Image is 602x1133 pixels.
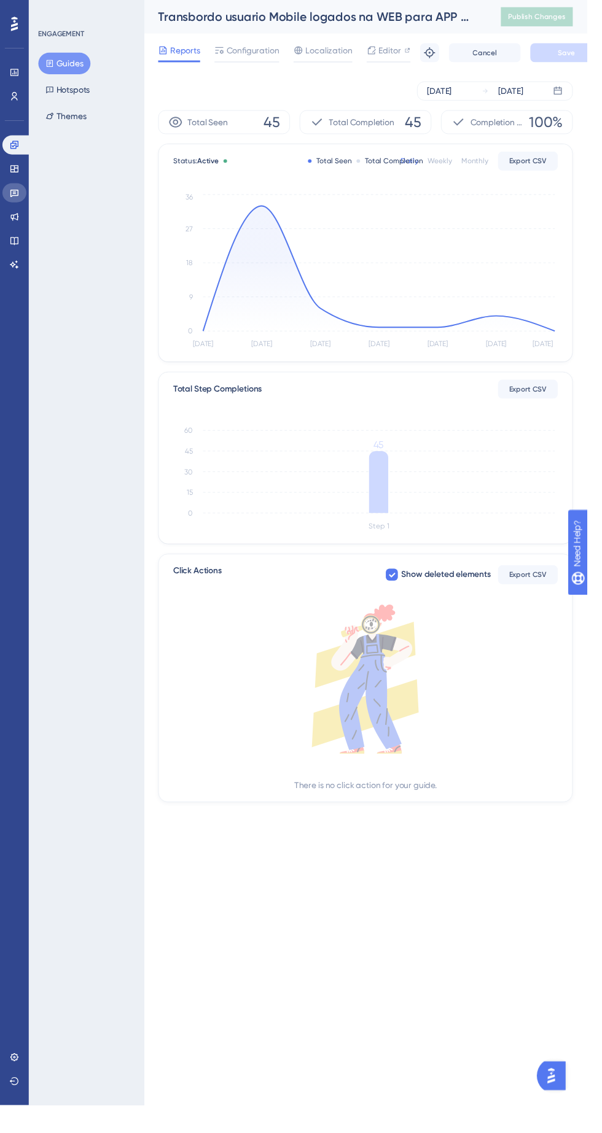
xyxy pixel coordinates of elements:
[498,349,519,357] tspan: [DATE]
[39,81,100,103] button: Hotspots
[522,394,561,404] span: Export CSV
[190,458,198,467] tspan: 45
[318,349,339,357] tspan: [DATE]
[522,584,561,594] span: Export CSV
[194,300,198,309] tspan: 9
[439,160,463,170] div: Weekly
[473,160,501,170] div: Monthly
[365,160,434,170] div: Total Completion
[412,582,503,597] span: Show deleted elements
[202,161,224,169] span: Active
[482,118,537,133] span: Completion Rate
[522,160,561,170] span: Export CSV
[190,198,198,207] tspan: 36
[174,44,205,59] span: Reports
[313,44,361,59] span: Localization
[258,349,279,357] tspan: [DATE]
[542,115,577,135] span: 100%
[198,349,219,357] tspan: [DATE]
[510,389,572,409] button: Export CSV
[178,392,268,406] div: Total Step Completions
[383,450,394,462] tspan: 45
[378,535,399,544] tspan: Step 1
[193,335,198,344] tspan: 0
[316,160,361,170] div: Total Seen
[572,49,589,59] span: Save
[378,349,399,357] tspan: [DATE]
[514,7,587,27] button: Publish Changes
[270,115,287,135] span: 45
[39,29,86,39] div: ENGAGEMENT
[438,86,463,101] div: [DATE]
[178,578,227,600] span: Click Actions
[192,118,233,133] span: Total Seen
[550,1085,587,1121] iframe: UserGuiding AI Assistant Launcher
[178,160,224,170] span: Status:
[510,155,572,175] button: Export CSV
[189,479,198,488] tspan: 30
[415,115,432,135] span: 45
[388,44,411,59] span: Editor
[510,579,572,599] button: Export CSV
[337,118,404,133] span: Total Completion
[546,349,567,357] tspan: [DATE]
[191,265,198,274] tspan: 18
[193,522,198,530] tspan: 0
[162,9,483,26] div: Transbordo usuario Mobile logados na WEB para APP - de [DATE] até
[460,44,534,64] button: Cancel
[511,86,536,101] div: [DATE]
[29,3,77,18] span: Need Help?
[39,54,93,76] button: Guides
[39,108,96,130] button: Themes
[485,49,510,59] span: Cancel
[521,12,580,22] span: Publish Changes
[232,44,286,59] span: Configuration
[190,230,198,239] tspan: 27
[192,501,198,509] tspan: 15
[302,797,448,812] div: There is no click action for your guide.
[438,349,459,357] tspan: [DATE]
[189,437,198,446] tspan: 60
